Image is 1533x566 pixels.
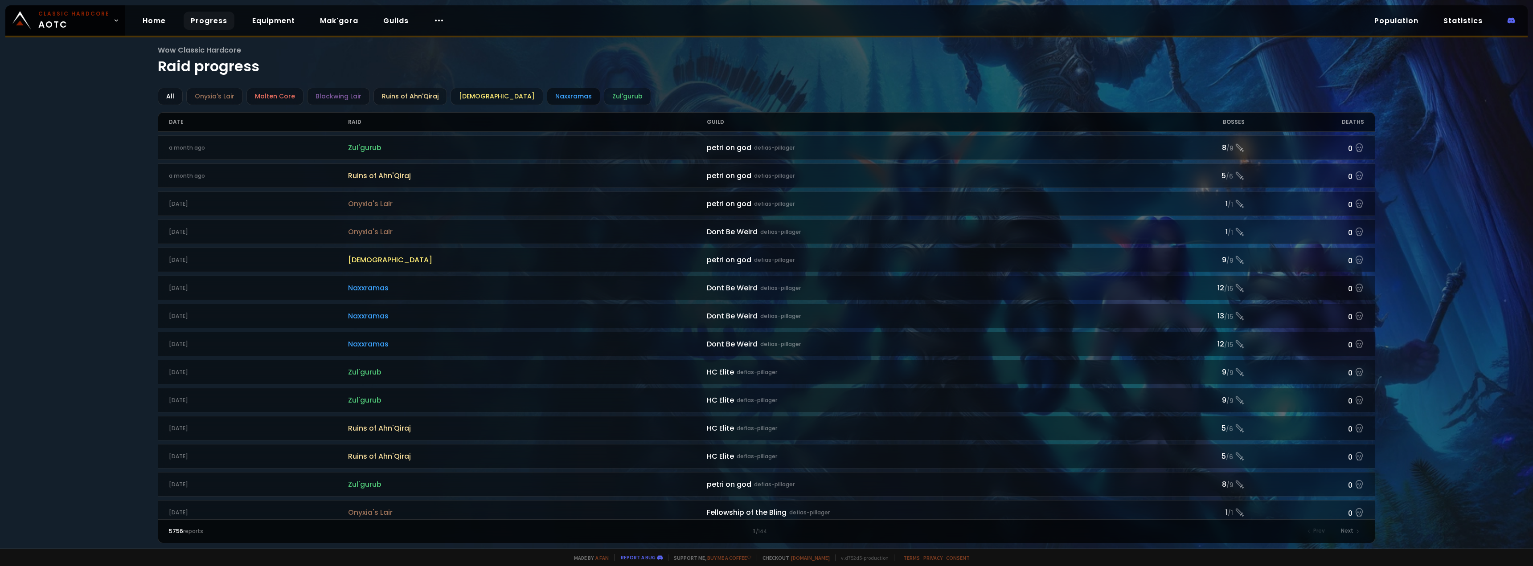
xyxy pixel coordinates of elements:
[754,200,795,208] small: defias-pillager
[1245,450,1364,463] div: 0
[707,113,1125,131] div: Guild
[348,226,707,237] span: Onyxia's Lair
[923,554,943,561] a: Privacy
[169,228,348,236] div: [DATE]
[1245,309,1364,322] div: 0
[38,10,110,18] small: Classic Hardcore
[1303,525,1330,537] div: Prev
[348,310,707,322] span: Naxxramas
[789,509,830,517] small: defias-pillager
[169,424,348,432] div: [DATE]
[169,452,348,460] div: [DATE]
[604,88,651,105] div: Zul'gurub
[1245,366,1364,379] div: 0
[5,5,125,36] a: Classic HardcoreAOTC
[754,256,795,264] small: defias-pillager
[737,452,777,460] small: defias-pillager
[707,338,1125,350] div: Dont Be Weird
[707,479,1125,490] div: petri on god
[169,368,348,376] div: [DATE]
[1125,479,1245,490] div: 8
[1125,170,1245,181] div: 5
[1226,257,1233,265] small: / 9
[1245,253,1364,266] div: 0
[754,172,795,180] small: defias-pillager
[158,304,1376,328] a: [DATE]NaxxramasDont Be Weirddefias-pillager13/150
[1367,12,1426,30] a: Population
[169,396,348,404] div: [DATE]
[169,509,348,517] div: [DATE]
[158,500,1376,525] a: [DATE]Onyxia's LairFellowship of the Blingdefias-pillager1/10
[1245,169,1364,182] div: 0
[1245,422,1364,435] div: 0
[621,554,656,561] a: Report a bug
[707,451,1125,462] div: HC Elite
[707,282,1125,293] div: Dont Be Weird
[348,423,707,434] span: Ruins of Ahn'Qiraj
[186,88,243,105] div: Onyxia's Lair
[348,198,707,209] span: Onyxia's Lair
[158,416,1376,440] a: [DATE]Ruins of Ahn'QirajHC Elitedefias-pillager5/60
[1125,226,1245,237] div: 1
[1245,394,1364,407] div: 0
[1125,198,1245,209] div: 1
[668,554,751,561] span: Support me,
[707,226,1125,237] div: Dont Be Weird
[158,45,1376,77] h1: Raid progress
[707,142,1125,153] div: petri on god
[760,284,801,292] small: defias-pillager
[135,12,173,30] a: Home
[1125,395,1245,406] div: 9
[169,480,348,489] div: [DATE]
[158,88,183,105] div: All
[348,479,707,490] span: Zul'gurub
[1125,282,1245,293] div: 12
[757,554,830,561] span: Checkout
[1336,525,1364,537] div: Next
[1125,254,1245,265] div: 9
[547,88,600,105] div: Naxxramas
[1245,141,1364,154] div: 0
[158,444,1376,468] a: [DATE]Ruins of Ahn'QirajHC Elitedefias-pillager5/60
[754,144,795,152] small: defias-pillager
[158,360,1376,384] a: [DATE]Zul'gurubHC Elitedefias-pillager9/90
[245,12,302,30] a: Equipment
[373,88,447,105] div: Ruins of Ahn'Qiraj
[158,191,1376,216] a: [DATE]Onyxia's Lairpetri on goddefias-pillager1/10
[348,142,707,153] span: Zul'gurub
[1125,423,1245,434] div: 5
[1125,142,1245,153] div: 8
[1226,397,1233,406] small: / 9
[158,248,1376,272] a: [DATE][DEMOGRAPHIC_DATA]petri on goddefias-pillager9/90
[1226,425,1233,434] small: / 6
[451,88,543,105] div: [DEMOGRAPHIC_DATA]
[169,527,183,535] span: 5756
[569,554,609,561] span: Made by
[707,395,1125,406] div: HC Elite
[791,554,830,561] a: [DOMAIN_NAME]
[348,507,707,518] span: Onyxia's Lair
[158,388,1376,412] a: [DATE]Zul'gurubHC Elitedefias-pillager9/90
[158,276,1376,300] a: [DATE]NaxxramasDont Be Weirddefias-pillager12/150
[348,366,707,378] span: Zul'gurub
[1245,338,1364,350] div: 0
[246,88,303,105] div: Molten Core
[169,113,348,131] div: Date
[348,170,707,181] span: Ruins of Ahn'Qiraj
[1125,507,1245,518] div: 1
[756,528,767,535] small: / 144
[1228,228,1233,237] small: / 1
[348,282,707,293] span: Naxxramas
[348,254,707,265] span: [DEMOGRAPHIC_DATA]
[169,527,468,535] div: reports
[158,472,1376,497] a: [DATE]Zul'gurubpetri on goddefias-pillager8/90
[169,284,348,292] div: [DATE]
[467,527,1065,535] div: 1
[169,312,348,320] div: [DATE]
[737,424,777,432] small: defias-pillager
[1245,506,1364,519] div: 0
[169,340,348,348] div: [DATE]
[158,135,1376,160] a: a month agoZul'gurubpetri on goddefias-pillager8/90
[1245,225,1364,238] div: 0
[348,338,707,350] span: Naxxramas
